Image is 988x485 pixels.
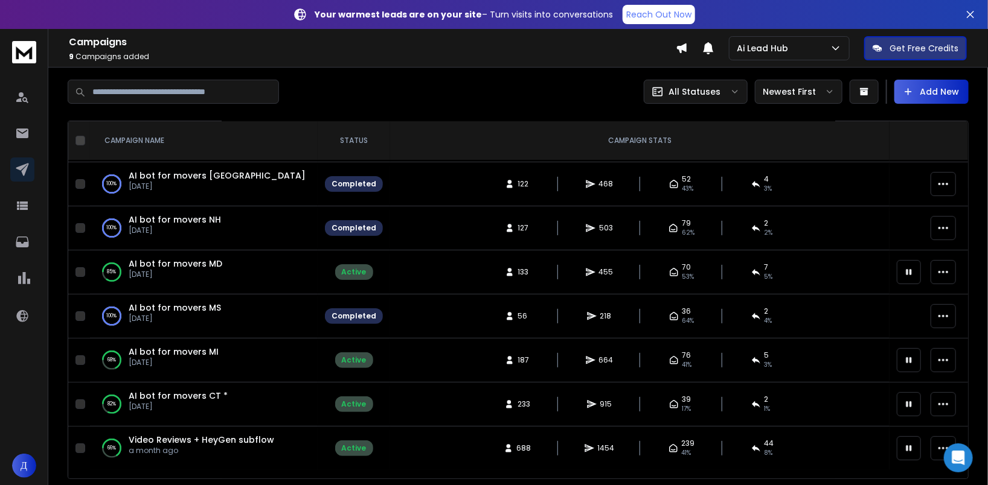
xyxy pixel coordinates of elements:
p: 100 % [107,310,117,322]
span: 5 [765,350,769,360]
button: Add New [894,80,969,104]
span: 688 [517,443,531,453]
p: 100 % [107,178,117,190]
p: [DATE] [129,358,219,367]
span: 133 [518,267,530,277]
span: 3 % [765,360,772,370]
span: 17 % [682,404,691,414]
p: Reach Out Now [626,8,691,21]
span: 4 [765,174,769,184]
strong: Your warmest leads are on your site [315,8,482,21]
span: 44 [765,439,774,448]
span: 8 % [765,448,773,458]
a: Video Reviews + HeyGen subflow [129,434,274,446]
p: 68 % [107,354,116,366]
span: 64 % [682,316,694,326]
div: Completed [332,179,376,189]
div: Completed [332,223,376,233]
p: [DATE] [129,270,222,279]
p: – Turn visits into conversations [315,8,613,21]
div: Active [342,443,367,453]
p: Ai Lead Hub [737,42,793,54]
span: 36 [682,306,691,316]
div: Completed [332,311,376,321]
p: 82 % [107,398,116,410]
span: 79 [682,218,691,228]
span: 70 [682,262,691,272]
span: 7 [765,262,769,272]
a: AI bot for movers MD [129,258,222,270]
td: 68%AI bot for movers MI[DATE] [90,338,318,382]
span: 2 % [765,228,773,238]
th: CAMPAIGN STATS [390,121,890,160]
div: Active [342,267,367,277]
a: Reach Out Now [623,5,695,24]
span: 127 [518,223,530,233]
p: a month ago [129,446,274,455]
span: 2 [765,306,769,316]
span: 41 % [682,360,692,370]
span: 43 % [682,184,694,194]
p: [DATE] [129,182,306,191]
span: 52 [682,174,691,184]
th: STATUS [318,121,390,160]
span: 1454 [598,443,615,453]
span: 3 % [765,184,772,194]
span: 455 [599,267,614,277]
p: 100 % [107,222,117,234]
span: 1 % [765,404,771,414]
span: 218 [600,311,612,321]
span: 2 [765,395,769,404]
span: 122 [518,179,530,189]
span: 53 % [682,272,694,282]
p: Campaigns added [69,52,676,62]
div: Open Intercom Messenger [944,443,973,472]
span: 9 [69,51,74,62]
span: 503 [599,223,613,233]
td: 66%Video Reviews + HeyGen subflowa month ago [90,426,318,471]
img: logo [12,41,36,63]
button: Д [12,454,36,478]
p: All Statuses [669,86,720,98]
td: 100%AI bot for movers [GEOGRAPHIC_DATA][DATE] [90,162,318,206]
td: 100%AI bot for movers NH[DATE] [90,206,318,250]
a: AI bot for movers NH [129,214,221,226]
td: 100%AI bot for movers MS[DATE] [90,294,318,338]
p: [DATE] [129,226,221,235]
p: [DATE] [129,402,228,411]
h1: Campaigns [69,35,676,49]
button: Newest First [755,80,842,104]
p: [DATE] [129,314,221,323]
th: CAMPAIGN NAME [90,121,318,160]
span: 2 [765,218,769,228]
td: 85%AI bot for movers MD[DATE] [90,250,318,294]
a: AI bot for movers CT * [129,390,228,402]
div: Active [342,399,367,409]
p: 66 % [107,442,116,454]
span: 62 % [682,228,694,238]
p: 85 % [107,266,117,278]
span: 468 [599,179,614,189]
span: 76 [682,350,691,360]
span: 239 [682,439,695,448]
a: AI bot for movers MI [129,346,219,358]
a: AI bot for movers [GEOGRAPHIC_DATA] [129,170,306,182]
div: Active [342,355,367,365]
span: 664 [599,355,614,365]
span: 5 % [765,272,773,282]
td: 82%AI bot for movers CT *[DATE] [90,382,318,426]
button: Get Free Credits [864,36,967,60]
a: AI bot for movers MS [129,302,221,314]
span: 56 [518,311,530,321]
span: 233 [518,399,530,409]
span: 41 % [682,448,691,458]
